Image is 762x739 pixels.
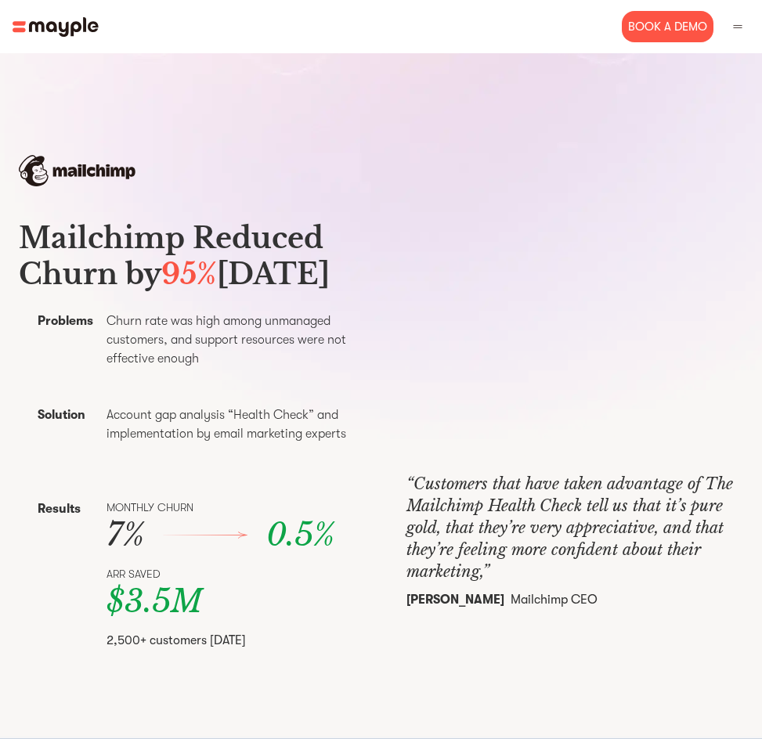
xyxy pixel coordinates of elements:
[107,499,350,516] p: Monthly churn
[107,406,369,443] p: Account gap analysis “Health Check” and implementation by email marketing experts
[107,516,350,553] div: 7%
[107,633,350,648] div: 2,500+ customers [DATE]
[107,582,350,620] div: $3.5M
[13,17,99,37] img: mayple-logo
[406,265,742,455] iframe: Video Title
[406,473,743,582] p: “Customers that have taken advantage of The Mailchimp Health Check tell us that it’s pure gold, t...
[19,155,135,186] img: mailchimp-logo
[38,312,100,330] p: Problems
[163,532,247,539] img: right arrow
[19,221,369,293] h3: Mailchimp Reduced Churn by [DATE]
[38,499,100,518] p: Results
[107,566,350,582] p: ARR Saved
[266,516,351,553] div: 0.5%
[406,592,504,607] div: [PERSON_NAME]
[731,20,745,34] img: hamburger-button
[622,11,713,42] div: Book A Demo
[38,406,100,424] p: Solution
[406,592,743,607] div: Mailchimp CEO
[161,257,217,292] span: 95%
[107,312,369,368] p: Churn rate was high among unmanaged customers, and support resources were not effective enough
